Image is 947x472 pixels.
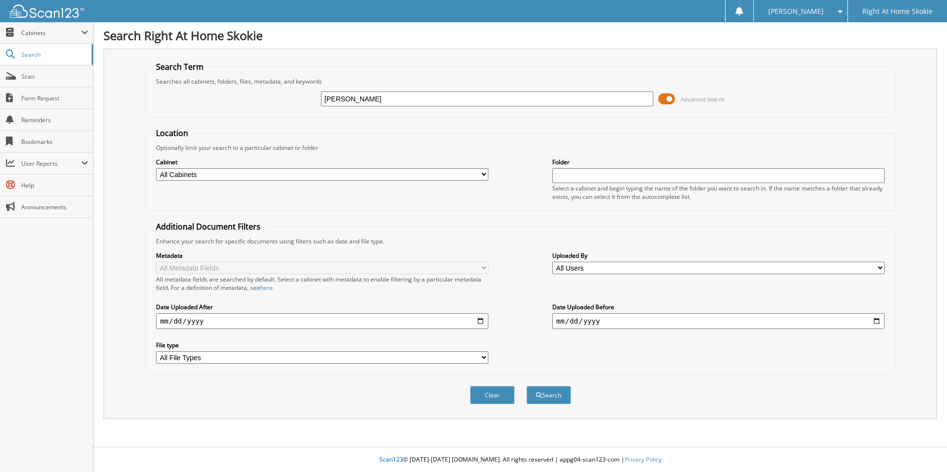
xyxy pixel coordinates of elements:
[862,8,933,14] span: Right At Home Skokie
[21,181,88,189] span: Help
[21,116,88,124] span: Reminders
[151,237,890,245] div: Enhance your search for specific documents using filters such as date and file type.
[151,77,890,86] div: Searches all cabinets, folders, files, metadata, and keywords
[21,94,88,102] span: Form Request
[151,61,209,72] legend: Search Term
[156,313,488,329] input: start
[379,455,403,464] span: Scan123
[94,448,947,472] div: © [DATE]-[DATE] [DOMAIN_NAME]. All rights reserved | appg04-scan123-com |
[104,27,937,44] h1: Search Right At Home Skokie
[156,303,488,311] label: Date Uploaded After
[552,184,885,201] div: Select a cabinet and begin typing the name of the folder you want to search in. If the name match...
[10,4,84,18] img: scan123-logo-white.svg
[21,203,88,211] span: Announcements
[21,159,81,168] span: User Reports
[156,251,488,260] label: Metadata
[681,95,725,103] span: Advanced Search
[21,138,88,146] span: Bookmarks
[526,386,571,404] button: Search
[552,158,885,166] label: Folder
[151,221,265,232] legend: Additional Document Filters
[156,275,488,292] div: All metadata fields are searched by default. Select a cabinet with metadata to enable filtering b...
[625,455,662,464] a: Privacy Policy
[21,50,87,59] span: Search
[156,341,488,349] label: File type
[552,251,885,260] label: Uploaded By
[768,8,824,14] span: [PERSON_NAME]
[897,425,947,472] iframe: Chat Widget
[552,313,885,329] input: end
[151,143,890,152] div: Optionally limit your search to a particular cabinet or folder
[21,29,81,37] span: Cabinets
[151,128,193,139] legend: Location
[470,386,515,404] button: Clear
[156,158,488,166] label: Cabinet
[260,283,273,292] a: here
[21,72,88,81] span: Scan
[552,303,885,311] label: Date Uploaded Before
